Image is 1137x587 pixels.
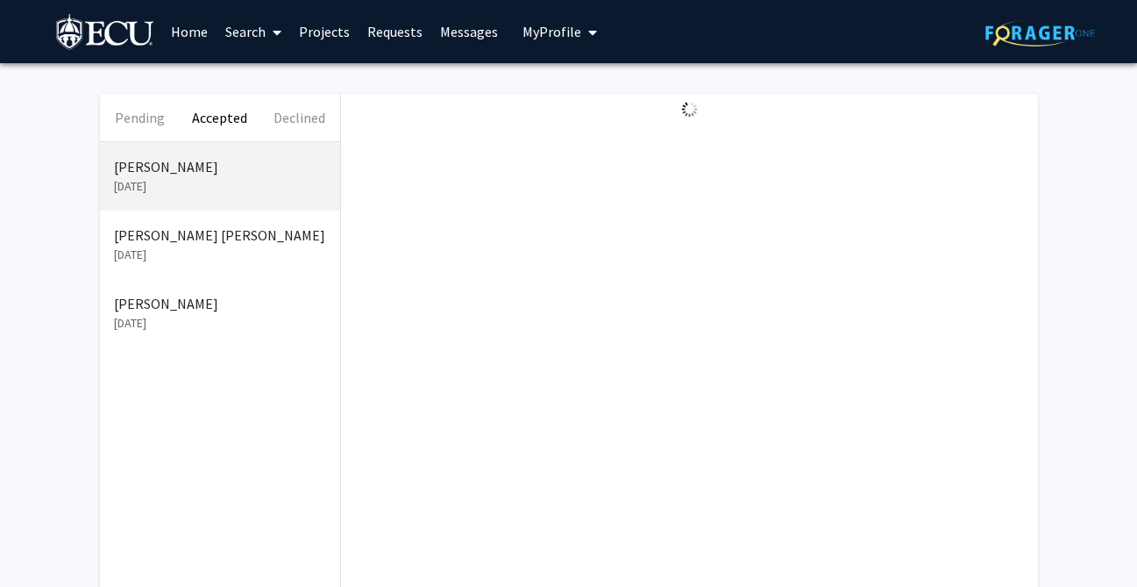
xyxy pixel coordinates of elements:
a: Search [217,1,290,62]
a: Messages [431,1,507,62]
button: Accepted [180,94,259,141]
p: [PERSON_NAME] [114,156,326,177]
button: Pending [100,94,180,141]
a: Home [162,1,217,62]
p: [DATE] [114,246,326,264]
p: [PERSON_NAME] [PERSON_NAME] [114,225,326,246]
iframe: Chat [13,508,75,574]
img: Loading [674,94,705,125]
p: [DATE] [114,314,326,333]
img: ForagerOne Logo [985,19,1095,47]
p: [PERSON_NAME] [114,293,326,314]
button: Declined [259,94,339,141]
a: Projects [290,1,359,62]
a: Requests [359,1,431,62]
span: My Profile [522,23,581,40]
img: East Carolina University Logo [56,14,156,54]
p: [DATE] [114,177,326,196]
